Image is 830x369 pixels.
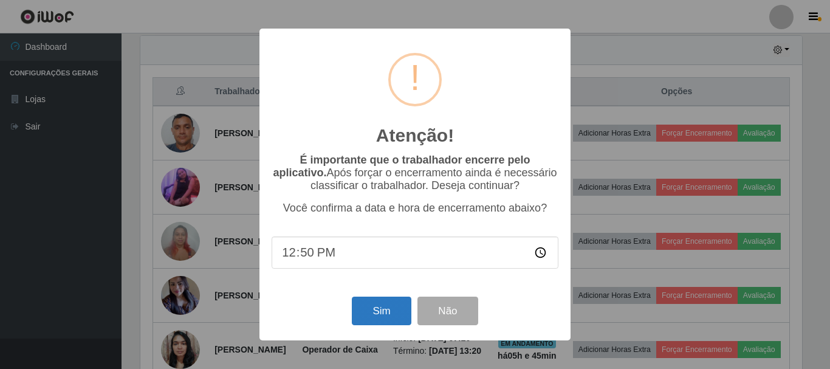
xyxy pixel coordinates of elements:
[417,297,478,325] button: Não
[272,154,558,192] p: Após forçar o encerramento ainda é necessário classificar o trabalhador. Deseja continuar?
[352,297,411,325] button: Sim
[376,125,454,147] h2: Atenção!
[273,154,530,179] b: É importante que o trabalhador encerre pelo aplicativo.
[272,202,558,215] p: Você confirma a data e hora de encerramento abaixo?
